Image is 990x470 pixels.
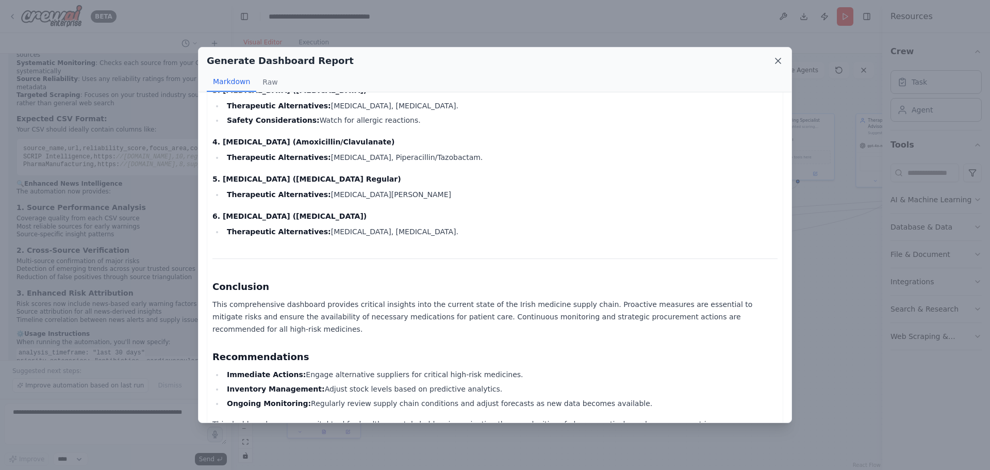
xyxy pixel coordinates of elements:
h4: 4. [MEDICAL_DATA] (Amoxicillin/Clavulanate) [212,137,778,147]
strong: Inventory Management: [227,385,325,393]
li: Watch for allergic reactions. [224,114,778,126]
strong: Immediate Actions: [227,370,306,379]
li: Engage alternative suppliers for critical high-risk medicines. [224,368,778,381]
li: [MEDICAL_DATA][PERSON_NAME] [224,188,778,201]
button: Raw [256,72,284,92]
li: Adjust stock levels based on predictive analytics. [224,383,778,395]
button: Markdown [207,72,256,92]
li: [MEDICAL_DATA], [MEDICAL_DATA]. [224,225,778,238]
li: [MEDICAL_DATA], [MEDICAL_DATA]. [224,100,778,112]
li: Regularly review supply chain conditions and adjust forecasts as new data becomes available. [224,397,778,410]
strong: Therapeutic Alternatives: [227,153,331,161]
strong: Therapeutic Alternatives: [227,190,331,199]
h3: Conclusion [212,280,778,294]
li: [MEDICAL_DATA], Piperacillin/Tazobactam. [224,151,778,164]
strong: Therapeutic Alternatives: [227,228,331,236]
p: This comprehensive dashboard provides critical insights into the current state of the Irish medic... [212,298,778,335]
strong: Safety Considerations: [227,116,320,124]
h3: Recommendations [212,350,778,364]
strong: Therapeutic Alternatives: [227,102,331,110]
h4: 6. [MEDICAL_DATA] ([MEDICAL_DATA]) [212,211,778,221]
h2: Generate Dashboard Report [207,54,354,68]
p: This dashboard serves as a vital tool for healthcare stakeholders in navigating the complexities ... [212,418,778,443]
h4: 5. [MEDICAL_DATA] ([MEDICAL_DATA] Regular) [212,174,778,184]
strong: Ongoing Monitoring: [227,399,311,408]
